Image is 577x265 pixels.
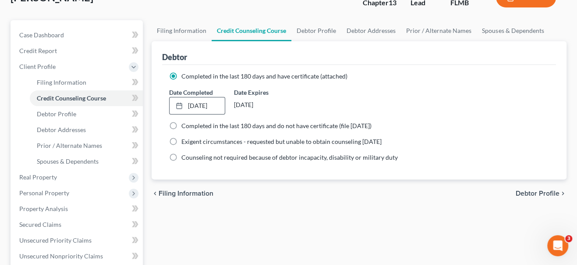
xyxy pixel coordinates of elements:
a: Filing Information [152,20,212,41]
a: Filing Information [30,75,143,90]
button: chevron_left Filing Information [152,190,213,197]
span: Debtor Addresses [37,126,86,133]
span: Completed in the last 180 days and have certificate (attached) [181,72,347,80]
a: Debtor Addresses [341,20,401,41]
a: Spouses & Dependents [477,20,549,41]
span: 3 [565,235,572,242]
span: Debtor Profile [516,190,559,197]
a: Unsecured Priority Claims [12,233,143,248]
i: chevron_right [559,190,566,197]
span: Real Property [19,173,57,181]
a: [DATE] [170,97,225,114]
label: Date Completed [169,88,213,97]
span: Completed in the last 180 days and do not have certificate (file [DATE]) [181,122,372,129]
a: Credit Counseling Course [30,90,143,106]
label: Date Expires [234,88,290,97]
button: Debtor Profile chevron_right [516,190,566,197]
a: Debtor Profile [30,106,143,122]
a: Prior / Alternate Names [30,138,143,154]
span: Unsecured Nonpriority Claims [19,252,103,260]
span: Credit Counseling Course [37,94,106,102]
a: Secured Claims [12,217,143,233]
div: [DATE] [234,97,290,113]
a: Debtor Profile [291,20,341,41]
span: Client Profile [19,63,56,70]
span: Debtor Profile [37,110,76,118]
span: Credit Report [19,47,57,54]
i: chevron_left [152,190,159,197]
iframe: Intercom live chat [547,235,568,256]
a: Unsecured Nonpriority Claims [12,248,143,264]
a: Property Analysis [12,201,143,217]
span: Exigent circumstances - requested but unable to obtain counseling [DATE] [181,138,382,145]
span: Unsecured Priority Claims [19,236,92,244]
a: Debtor Addresses [30,122,143,138]
span: Property Analysis [19,205,68,212]
span: Prior / Alternate Names [37,142,102,149]
span: Case Dashboard [19,31,64,39]
span: Filing Information [159,190,213,197]
span: Filing Information [37,79,86,86]
a: Credit Report [12,43,143,59]
span: Personal Property [19,189,69,197]
a: Prior / Alternate Names [401,20,477,41]
span: Secured Claims [19,221,61,228]
span: Spouses & Dependents [37,158,99,165]
div: Debtor [162,52,187,62]
a: Credit Counseling Course [212,20,291,41]
a: Case Dashboard [12,27,143,43]
a: Spouses & Dependents [30,154,143,169]
span: Counseling not required because of debtor incapacity, disability or military duty [181,154,398,161]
